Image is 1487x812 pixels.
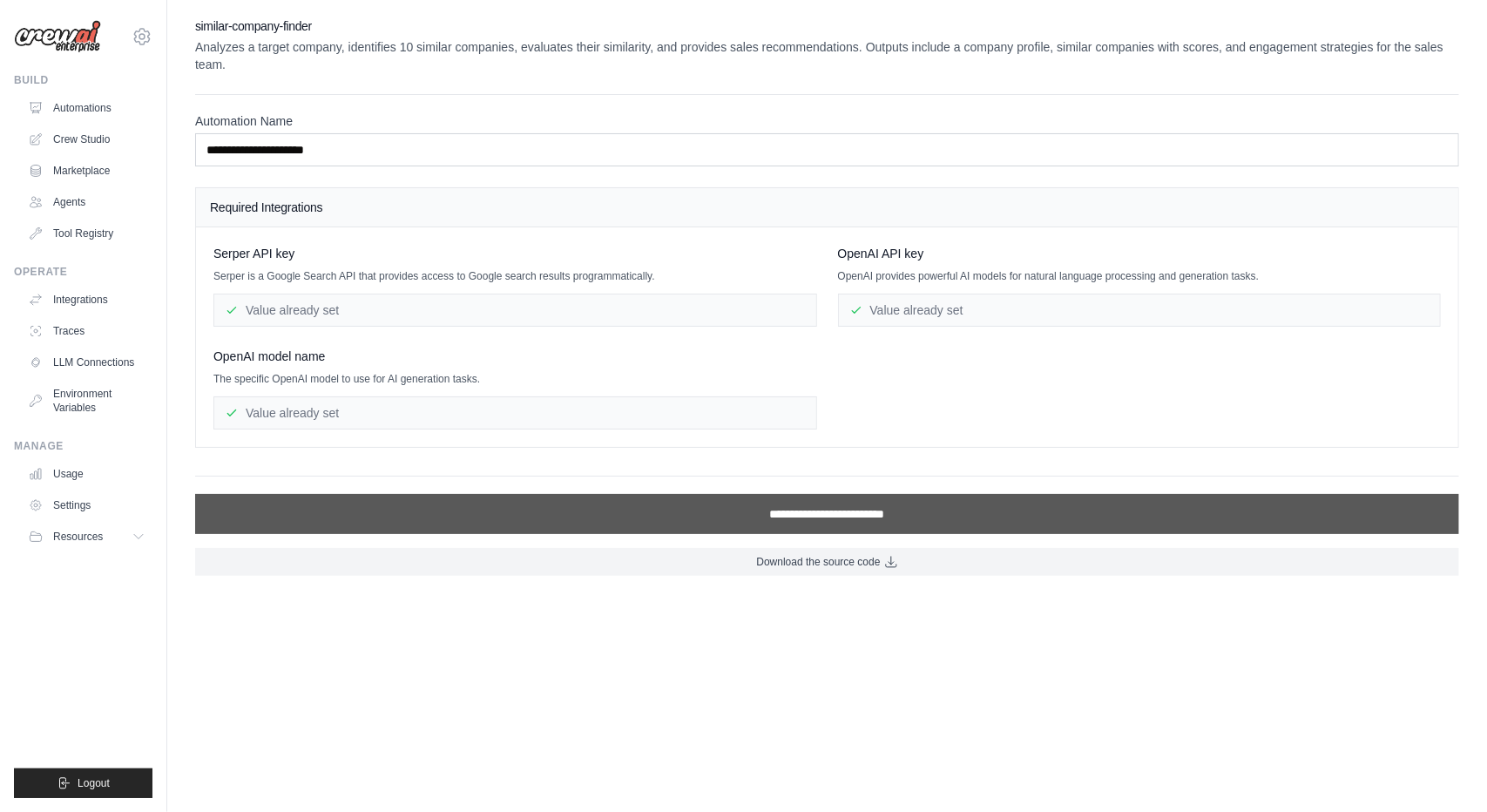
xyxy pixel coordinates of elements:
div: Value already set [838,294,1442,327]
a: Usage [21,460,152,488]
p: The specific OpenAI model to use for AI generation tasks. [213,372,817,386]
span: OpenAI API key [838,245,924,262]
span: Download the source code [756,555,880,569]
a: Download the source code [195,548,1459,576]
p: Analyzes a target company, identifies 10 similar companies, evaluates their similarity, and provi... [195,38,1459,73]
a: Integrations [21,286,152,314]
span: OpenAI model name [213,348,325,365]
a: Traces [21,317,152,345]
p: Serper is a Google Search API that provides access to Google search results programmatically. [213,269,817,283]
div: Manage [14,439,152,453]
span: Resources [53,530,103,544]
button: Resources [21,523,152,551]
a: Tool Registry [21,220,152,247]
div: Value already set [213,294,817,327]
div: Operate [14,265,152,279]
div: Value already set [213,396,817,430]
a: Environment Variables [21,380,152,422]
h2: similar-company-finder [195,17,1459,35]
button: Logout [14,768,152,798]
p: OpenAI provides powerful AI models for natural language processing and generation tasks. [838,269,1442,283]
h4: Required Integrations [210,199,1444,216]
span: Serper API key [213,245,294,262]
div: Build [14,73,152,87]
span: Logout [78,776,110,790]
a: Settings [21,491,152,519]
img: Logo [14,20,101,53]
a: Automations [21,94,152,122]
a: Crew Studio [21,125,152,153]
a: Agents [21,188,152,216]
label: Automation Name [195,112,1459,130]
a: Marketplace [21,157,152,185]
a: LLM Connections [21,348,152,376]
